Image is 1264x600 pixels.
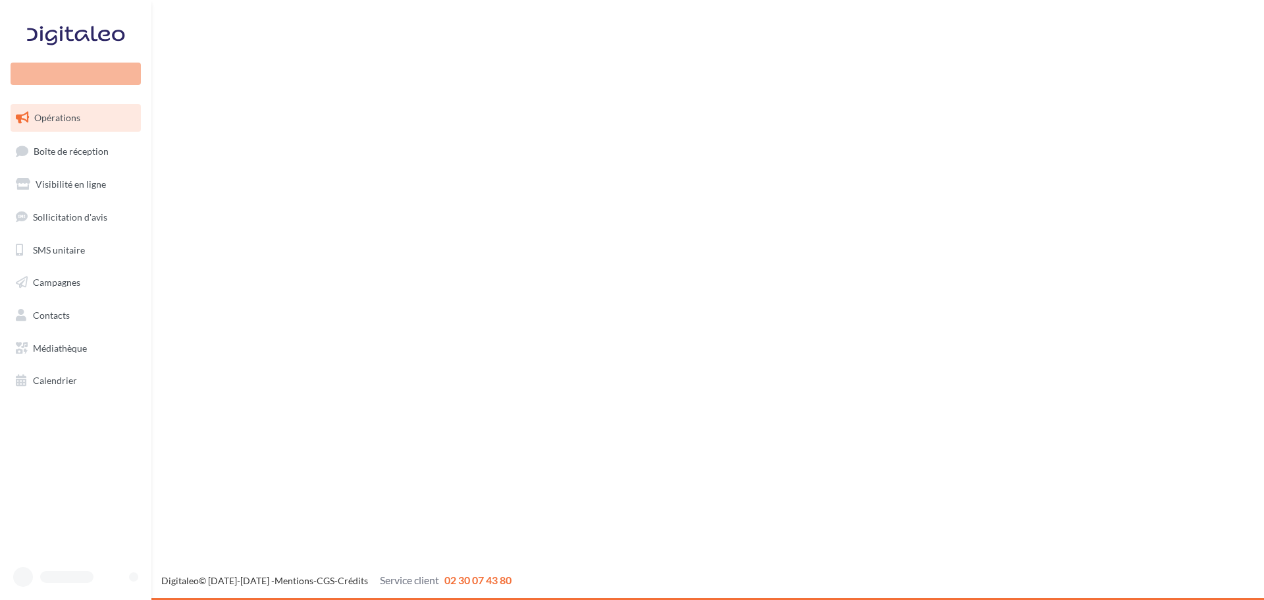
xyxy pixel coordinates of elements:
span: Visibilité en ligne [36,178,106,190]
a: Digitaleo [161,575,199,586]
span: Sollicitation d'avis [33,211,107,223]
span: Service client [380,574,439,586]
a: Campagnes [8,269,144,296]
a: Sollicitation d'avis [8,204,144,231]
span: Campagnes [33,277,80,288]
a: Médiathèque [8,335,144,362]
span: Opérations [34,112,80,123]
a: Crédits [338,575,368,586]
span: Contacts [33,310,70,321]
a: Opérations [8,104,144,132]
div: Nouvelle campagne [11,63,141,85]
span: SMS unitaire [33,244,85,255]
a: SMS unitaire [8,236,144,264]
span: Calendrier [33,375,77,386]
span: © [DATE]-[DATE] - - - [161,575,512,586]
a: Calendrier [8,367,144,395]
span: Boîte de réception [34,145,109,156]
a: Contacts [8,302,144,329]
a: CGS [317,575,334,586]
a: Boîte de réception [8,137,144,165]
a: Visibilité en ligne [8,171,144,198]
a: Mentions [275,575,313,586]
span: 02 30 07 43 80 [444,574,512,586]
span: Médiathèque [33,342,87,354]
